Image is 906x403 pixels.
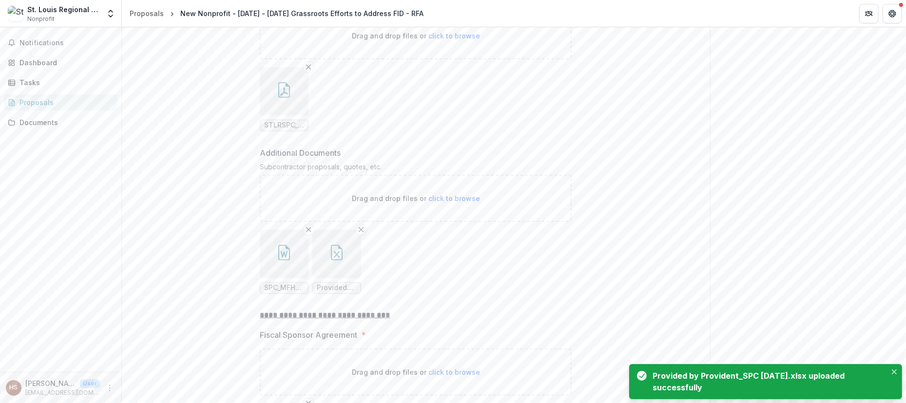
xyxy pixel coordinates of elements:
[264,284,304,292] span: SPC_MFH Application_Grant Budget Narrative.docx
[4,114,117,130] a: Documents
[260,67,308,131] div: Remove FileSTLRSPC_MFH-COI-Disclosure-Grant.pdf
[104,382,116,394] button: More
[19,77,110,88] div: Tasks
[625,360,906,403] div: Notifications-bottom-right
[264,121,304,129] span: STLRSPC_MFH-COI-Disclosure-Grant.pdf
[653,370,883,393] div: Provided by Provident_SPC [DATE].xlsx uploaded successfully
[27,4,100,15] div: St. Louis Regional Suicide Prevention Coalition
[130,8,164,18] div: Proposals
[10,385,18,391] div: Hannah Schleicher
[303,61,314,73] button: Remove File
[260,163,572,175] div: Subcontractor proposals, quotes, etc.
[8,6,23,21] img: St. Louis Regional Suicide Prevention Coalition
[25,378,76,388] p: [PERSON_NAME]
[104,4,117,23] button: Open entity switcher
[428,368,480,376] span: click to browse
[352,193,480,203] p: Drag and drop files or
[4,94,117,110] a: Proposals
[4,35,117,51] button: Notifications
[883,4,902,23] button: Get Help
[428,32,480,40] span: click to browse
[355,224,367,236] button: Remove File
[428,194,480,202] span: click to browse
[126,6,427,20] nav: breadcrumb
[19,117,110,128] div: Documents
[859,4,879,23] button: Partners
[352,31,480,41] p: Drag and drop files or
[303,224,314,236] button: Remove File
[4,74,117,91] a: Tasks
[352,367,480,377] p: Drag and drop files or
[25,388,100,397] p: [EMAIL_ADDRESS][DOMAIN_NAME]
[260,329,357,341] p: Fiscal Sponsor Agreement
[19,57,110,68] div: Dashboard
[19,39,114,47] span: Notifications
[4,55,117,71] a: Dashboard
[19,97,110,108] div: Proposals
[317,284,357,292] span: Provided by Provident_SPC [DATE].xlsx
[312,230,361,294] div: Remove FileProvided by Provident_SPC [DATE].xlsx
[126,6,168,20] a: Proposals
[260,147,341,159] p: Additional Documents
[888,366,900,378] button: Close
[27,15,55,23] span: Nonprofit
[180,8,424,18] div: New Nonprofit - [DATE] - [DATE] Grassroots Efforts to Address FID - RFA
[80,379,100,388] p: User
[260,230,308,294] div: Remove FileSPC_MFH Application_Grant Budget Narrative.docx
